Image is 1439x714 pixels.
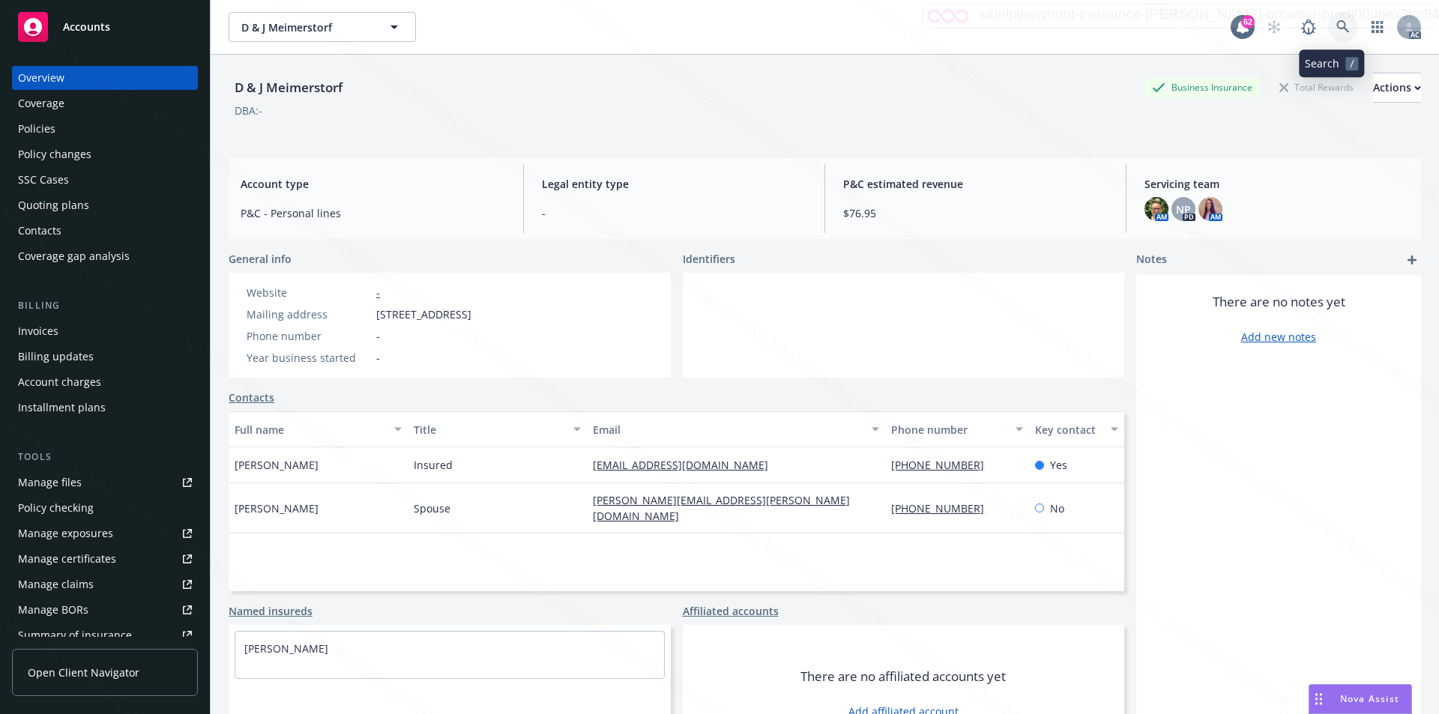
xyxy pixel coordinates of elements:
div: Manage claims [18,572,94,596]
div: Coverage [18,91,64,115]
div: Overview [18,66,64,90]
div: Billing updates [18,345,94,369]
a: Policy changes [12,142,198,166]
span: - [376,328,380,344]
div: Key contact [1035,422,1102,438]
a: Policies [12,117,198,141]
button: Email [587,411,885,447]
span: D & J Meimerstorf [241,19,371,35]
a: Manage BORs [12,598,198,622]
div: Website [247,285,370,300]
span: P&C estimated revenue [843,176,1108,192]
div: Email [593,422,863,438]
div: Policies [18,117,55,141]
div: Manage BORs [18,598,88,622]
span: Open Client Navigator [28,665,139,680]
div: Policy changes [18,142,91,166]
span: [PERSON_NAME] [235,457,319,473]
a: Contacts [12,219,198,243]
span: NP [1176,202,1191,217]
span: - [542,205,806,221]
a: Add new notes [1241,329,1316,345]
span: Servicing team [1144,176,1409,192]
a: - [376,285,380,300]
a: Installment plans [12,396,198,420]
a: Named insureds [229,603,313,619]
a: Start snowing [1259,12,1289,42]
a: add [1403,251,1421,269]
div: Billing [12,298,198,313]
a: Quoting plans [12,193,198,217]
span: Manage exposures [12,521,198,545]
span: Account type [241,176,505,192]
a: Accounts [12,6,198,48]
div: Manage files [18,471,82,494]
a: Summary of insurance [12,623,198,647]
button: Full name [229,411,408,447]
div: SSC Cases [18,168,69,192]
span: $76.95 [843,205,1108,221]
div: Account charges [18,370,101,394]
a: Coverage [12,91,198,115]
a: [PERSON_NAME][EMAIL_ADDRESS][PERSON_NAME][DOMAIN_NAME] [593,493,850,523]
div: Drag to move [1309,685,1328,713]
div: Title [414,422,564,438]
span: Identifiers [683,251,735,267]
div: Business Insurance [1144,78,1260,97]
a: Manage certificates [12,547,198,571]
span: Nova Assist [1340,692,1399,705]
div: Invoices [18,319,58,343]
div: Installment plans [18,396,106,420]
div: Policy checking [18,496,94,520]
button: Actions [1373,73,1421,103]
img: photo [1198,197,1222,221]
span: Spouse [414,500,450,516]
a: Manage files [12,471,198,494]
span: There are no notes yet [1213,293,1345,311]
a: SSC Cases [12,168,198,192]
div: Summary of insurance [18,623,132,647]
a: Account charges [12,370,198,394]
div: Total Rewards [1272,78,1361,97]
span: [PERSON_NAME] [235,500,319,516]
button: Nova Assist [1309,684,1412,714]
a: Search [1328,12,1358,42]
a: Billing updates [12,345,198,369]
span: P&C - Personal lines [241,205,505,221]
a: Overview [12,66,198,90]
button: Title [408,411,587,447]
a: Policy checking [12,496,198,520]
span: - [376,350,380,366]
span: Accounts [63,21,110,33]
span: There are no affiliated accounts yet [800,668,1006,686]
span: Legal entity type [542,176,806,192]
div: Quoting plans [18,193,89,217]
a: Contacts [229,390,274,405]
a: Switch app [1363,12,1393,42]
a: Report a Bug [1294,12,1324,42]
span: Yes [1050,457,1067,473]
span: Insured [414,457,453,473]
span: Notes [1136,251,1167,269]
div: 62 [1241,15,1255,28]
div: Contacts [18,219,61,243]
div: Full name [235,422,385,438]
div: Manage exposures [18,521,113,545]
div: Manage certificates [18,547,116,571]
span: General info [229,251,292,267]
a: Affiliated accounts [683,603,779,619]
div: Mailing address [247,306,370,322]
div: DBA: - [235,103,262,118]
img: photo [1144,197,1168,221]
a: Invoices [12,319,198,343]
a: Manage claims [12,572,198,596]
span: [STREET_ADDRESS] [376,306,471,322]
a: [PHONE_NUMBER] [891,458,996,472]
button: Phone number [885,411,1028,447]
div: D & J Meimerstorf [229,78,349,97]
div: Year business started [247,350,370,366]
a: [PERSON_NAME] [244,641,328,656]
div: Actions [1373,73,1421,102]
a: Coverage gap analysis [12,244,198,268]
button: D & J Meimerstorf [229,12,416,42]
